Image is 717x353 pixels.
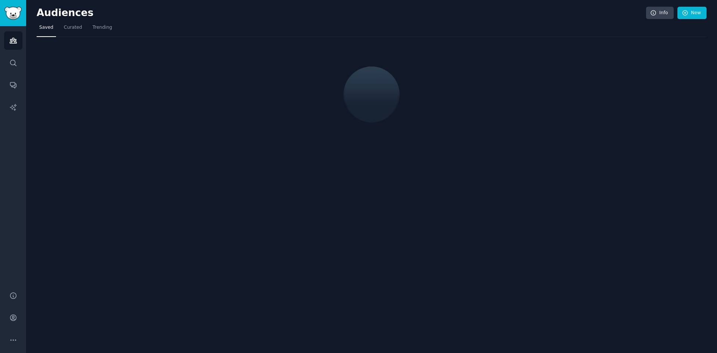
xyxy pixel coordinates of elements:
[90,22,115,37] a: Trending
[4,7,22,20] img: GummySearch logo
[646,7,674,19] a: Info
[64,24,82,31] span: Curated
[37,7,646,19] h2: Audiences
[61,22,85,37] a: Curated
[677,7,707,19] a: New
[93,24,112,31] span: Trending
[37,22,56,37] a: Saved
[39,24,53,31] span: Saved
